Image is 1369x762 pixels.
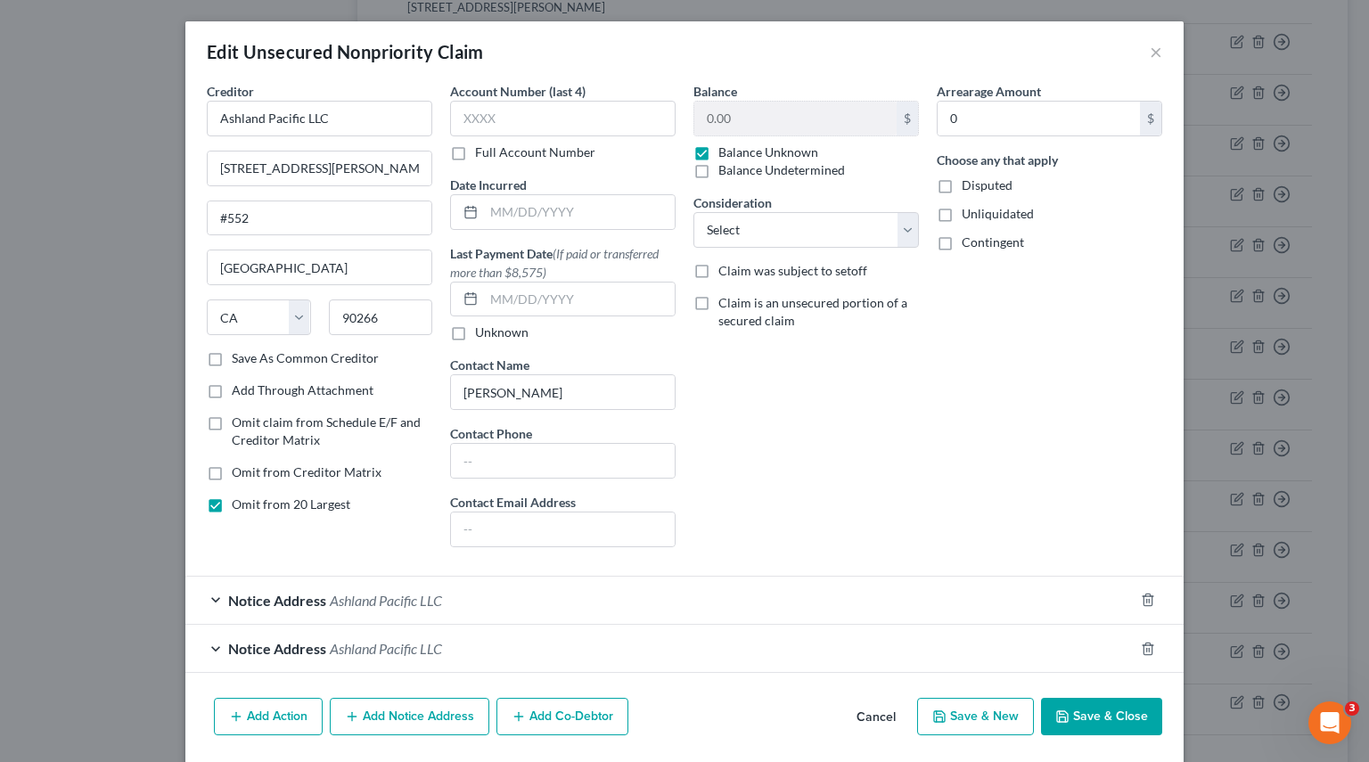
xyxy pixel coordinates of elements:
input: XXXX [450,101,676,136]
label: Account Number (last 4) [450,82,586,101]
span: (If paid or transferred more than $8,575) [450,246,659,280]
div: $ [1140,102,1161,135]
span: 3 [1345,701,1359,716]
label: Balance [693,82,737,101]
label: Add Through Attachment [232,381,373,399]
input: Enter zip... [329,299,433,335]
button: Add Co-Debtor [496,698,628,735]
span: Claim is an unsecured portion of a secured claim [718,295,907,328]
iframe: Intercom live chat [1308,701,1351,744]
button: × [1150,41,1162,62]
label: Contact Name [450,356,529,374]
div: $ [897,102,918,135]
span: Disputed [962,177,1012,193]
button: Add Notice Address [330,698,489,735]
span: Ashland Pacific LLC [330,640,442,657]
span: Omit claim from Schedule E/F and Creditor Matrix [232,414,421,447]
button: Save & Close [1041,698,1162,735]
label: Contact Email Address [450,493,576,512]
label: Balance Unknown [718,143,818,161]
label: Date Incurred [450,176,527,194]
input: Enter address... [208,152,431,185]
input: MM/DD/YYYY [484,195,675,229]
label: Contact Phone [450,424,532,443]
input: MM/DD/YYYY [484,283,675,316]
input: -- [451,512,675,546]
span: Notice Address [228,640,326,657]
span: Notice Address [228,592,326,609]
label: Consideration [693,193,772,212]
input: Apt, Suite, etc... [208,201,431,235]
input: Enter city... [208,250,431,284]
input: Search creditor by name... [207,101,432,136]
input: -- [451,444,675,478]
input: 0.00 [694,102,897,135]
label: Choose any that apply [937,151,1058,169]
button: Add Action [214,698,323,735]
label: Save As Common Creditor [232,349,379,367]
label: Last Payment Date [450,244,676,282]
span: Creditor [207,84,254,99]
input: 0.00 [938,102,1140,135]
label: Arrearage Amount [937,82,1041,101]
span: Contingent [962,234,1024,250]
input: -- [451,375,675,409]
span: Ashland Pacific LLC [330,592,442,609]
span: Claim was subject to setoff [718,263,867,278]
span: Omit from Creditor Matrix [232,464,381,479]
label: Full Account Number [475,143,595,161]
button: Save & New [917,698,1034,735]
button: Cancel [842,700,910,735]
label: Balance Undetermined [718,161,845,179]
span: Omit from 20 Largest [232,496,350,512]
div: Edit Unsecured Nonpriority Claim [207,39,484,64]
label: Unknown [475,324,529,341]
span: Unliquidated [962,206,1034,221]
